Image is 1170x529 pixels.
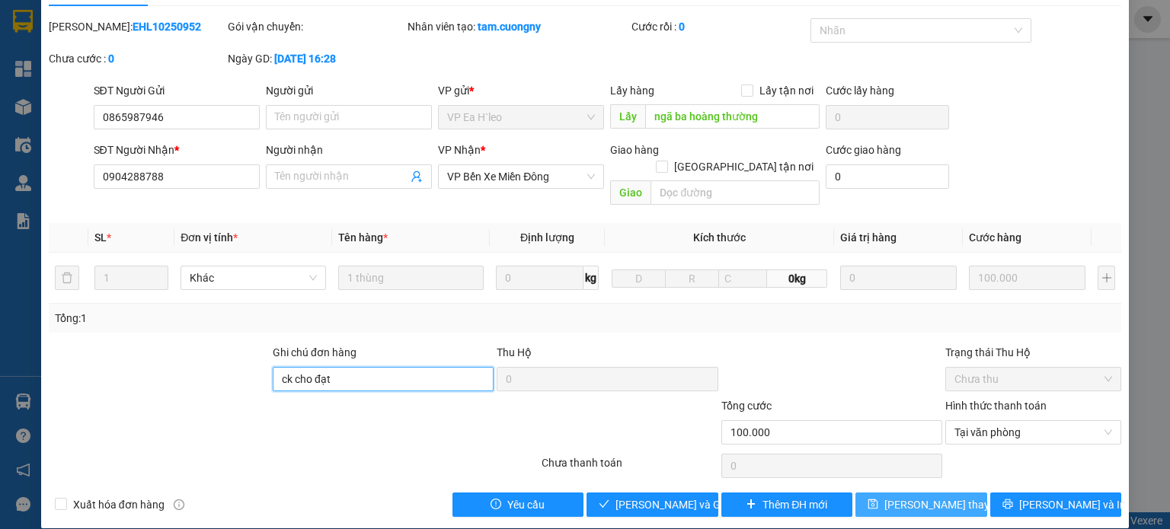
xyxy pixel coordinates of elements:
[447,165,595,188] span: VP Bến Xe Miền Đông
[945,400,1047,412] label: Hình thức thanh toán
[438,144,481,156] span: VP Nhận
[954,421,1112,444] span: Tại văn phòng
[631,18,807,35] div: Cước rồi :
[721,492,853,517] button: plusThêm ĐH mới
[746,499,756,511] span: plus
[721,400,772,412] span: Tổng cước
[338,266,484,290] input: VD: Bàn, Ghế
[273,367,494,391] input: Ghi chú đơn hàng
[478,21,541,33] b: tam.cuongny
[762,496,827,513] span: Thêm ĐH mới
[826,144,901,156] label: Cước giao hàng
[767,269,826,288] span: 0kg
[55,266,79,290] button: delete
[228,50,404,67] div: Ngày GD:
[615,496,762,513] span: [PERSON_NAME] và Giao hàng
[266,82,432,99] div: Người gửi
[133,21,201,33] b: EHL10250952
[679,21,685,33] b: 0
[718,269,767,288] input: C
[826,84,894,97] label: Cước lấy hàng
[408,18,628,35] div: Nhân viên tạo:
[610,180,651,205] span: Giao
[520,231,574,244] span: Định lượng
[1002,499,1013,511] span: printer
[540,454,719,481] div: Chưa thanh toán
[190,266,317,289] span: Khác
[587,492,718,517] button: check[PERSON_NAME] và Giao hàng
[447,106,595,129] span: VP Ea H`leo
[840,266,957,290] input: 0
[338,231,388,244] span: Tên hàng
[228,18,404,35] div: Gói vận chuyển:
[108,53,114,65] b: 0
[491,499,501,511] span: exclamation-circle
[94,82,260,99] div: SĐT Người Gửi
[1019,496,1126,513] span: [PERSON_NAME] và In
[94,142,260,158] div: SĐT Người Nhận
[599,499,609,511] span: check
[438,82,604,99] div: VP gửi
[612,269,666,288] input: D
[273,346,356,359] label: Ghi chú đơn hàng
[610,144,659,156] span: Giao hàng
[55,310,452,327] div: Tổng: 1
[969,231,1021,244] span: Cước hàng
[507,496,545,513] span: Yêu cầu
[855,492,987,517] button: save[PERSON_NAME] thay đổi
[651,180,820,205] input: Dọc đường
[274,53,336,65] b: [DATE] 16:28
[610,84,654,97] span: Lấy hàng
[840,231,897,244] span: Giá trị hàng
[49,50,225,67] div: Chưa cước :
[94,231,107,244] span: SL
[665,269,719,288] input: R
[826,164,949,189] input: Cước giao hàng
[645,104,820,129] input: Dọc đường
[693,231,746,244] span: Kích thước
[610,104,645,129] span: Lấy
[969,266,1085,290] input: 0
[181,231,238,244] span: Đơn vị tính
[411,170,423,183] span: user-add
[497,346,532,359] span: Thu Hộ
[1098,266,1115,290] button: plus
[174,499,184,510] span: info-circle
[753,82,820,99] span: Lấy tận nơi
[990,492,1122,517] button: printer[PERSON_NAME] và In
[945,344,1121,361] div: Trạng thái Thu Hộ
[868,499,878,511] span: save
[826,105,949,129] input: Cước lấy hàng
[452,492,584,517] button: exclamation-circleYêu cầu
[583,266,599,290] span: kg
[954,368,1112,390] span: Chưa thu
[266,142,432,158] div: Người nhận
[67,496,171,513] span: Xuất hóa đơn hàng
[884,496,1006,513] span: [PERSON_NAME] thay đổi
[668,158,820,175] span: [GEOGRAPHIC_DATA] tận nơi
[49,18,225,35] div: [PERSON_NAME]:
